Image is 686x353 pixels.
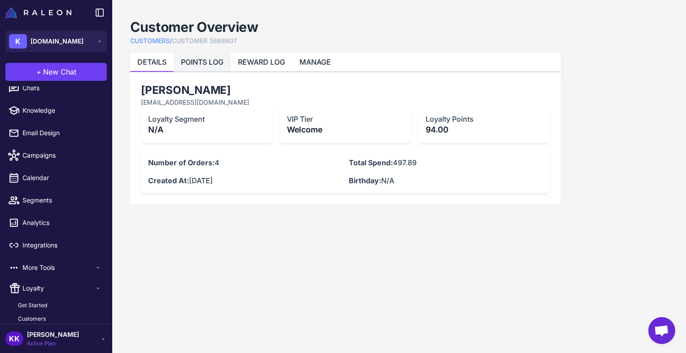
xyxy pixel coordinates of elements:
[349,157,542,168] p: 497.89
[18,315,46,323] span: Customers
[148,124,265,136] p: N/A
[22,83,101,93] span: Chats
[137,57,167,66] a: DETAILS
[426,115,543,124] h3: Loyalty Points
[299,57,331,66] a: MANAGE
[4,124,109,142] a: Email Design
[11,313,109,325] a: Customers
[11,300,109,311] a: Get Started
[22,128,101,138] span: Email Design
[4,101,109,120] a: Knowledge
[148,175,342,186] p: [DATE]
[349,176,381,185] strong: Birthday:
[287,124,404,136] p: Welcome
[4,191,109,210] a: Segments
[287,115,404,124] h3: VIP Tier
[130,18,259,36] h1: Customer Overview
[22,263,94,273] span: More Tools
[27,330,79,340] span: [PERSON_NAME]
[349,158,393,167] strong: Total Spend:
[4,236,109,255] a: Integrations
[426,124,543,136] p: 94.00
[22,283,94,293] span: Loyalty
[5,331,23,346] div: KK
[18,301,47,309] span: Get Started
[4,79,109,97] a: Chats
[22,173,101,183] span: Calendar
[5,63,107,81] button: +New Chat
[141,83,550,97] h2: [PERSON_NAME]
[43,66,76,77] span: New Chat
[9,34,27,49] div: K
[22,218,101,228] span: Analytics
[170,37,172,44] span: /
[148,157,342,168] p: 4
[181,57,224,66] a: POINTS LOG
[648,317,675,344] div: Open chat
[141,97,550,107] p: [EMAIL_ADDRESS][DOMAIN_NAME]
[130,36,172,46] a: CUSTOMERS/
[238,57,285,66] a: REWARD LOG
[22,106,101,115] span: Knowledge
[148,176,189,185] strong: Created At:
[5,7,71,18] img: Raleon Logo
[172,36,237,46] a: CUSTOMER 3668607
[349,175,542,186] p: N/A
[22,195,101,205] span: Segments
[4,168,109,187] a: Calendar
[22,150,101,160] span: Campaigns
[148,115,265,124] h3: Loyalty Segment
[5,31,107,52] button: K[DOMAIN_NAME]
[36,66,41,77] span: +
[148,158,215,167] strong: Number of Orders:
[4,146,109,165] a: Campaigns
[27,340,79,348] span: Active Plan
[5,7,75,18] a: Raleon Logo
[4,213,109,232] a: Analytics
[31,36,84,46] span: [DOMAIN_NAME]
[22,240,101,250] span: Integrations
